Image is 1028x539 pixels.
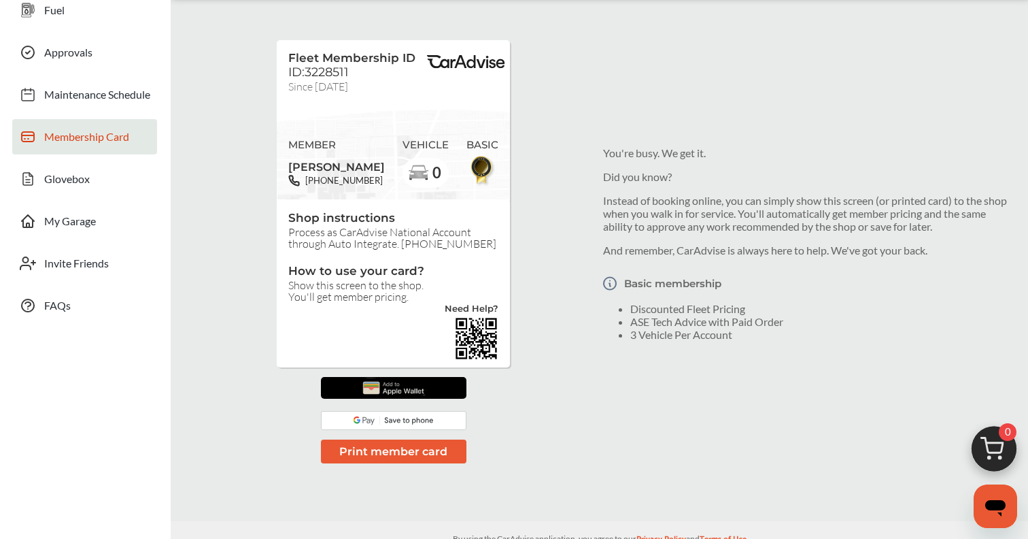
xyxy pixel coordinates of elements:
img: BasicPremiumLogo.8d547ee0.svg [425,55,507,69]
span: Membership Card [44,130,129,148]
span: Show this screen to the shop. [288,280,498,291]
a: Approvals [12,35,157,70]
img: car-basic.192fe7b4.svg [408,163,430,184]
img: phone-black.37208b07.svg [288,175,300,186]
span: VEHICLE [402,139,449,151]
img: cart_icon.3d0951e8.svg [961,420,1027,485]
span: Shop instructions [288,211,498,227]
img: BasicBadge.31956f0b.svg [467,154,498,186]
span: You'll get member pricing. [288,291,498,303]
span: [PERSON_NAME] [288,156,385,175]
span: How to use your card? [288,264,498,280]
span: Since [DATE] [288,80,348,91]
p: Instead of booking online, you can simply show this screen (or printed card) to the shop when you... [603,194,1008,233]
span: Fleet Membership ID [288,51,415,65]
iframe: Button to launch messaging window [974,485,1017,528]
p: You're busy. We get it. [603,146,1008,159]
li: ASE Tech Advice with Paid Order [630,315,1008,328]
a: My Garage [12,203,157,239]
span: 0 [432,164,441,181]
span: Maintenance Schedule [44,88,150,105]
span: Invite Friends [44,257,109,274]
span: My Garage [44,214,96,232]
a: FAQs [12,288,157,323]
span: Process as CarAdvise National Account through Auto Integrate. [PHONE_NUMBER] [288,227,498,250]
span: BASIC [466,139,498,151]
a: Need Help? [445,305,498,316]
p: Did you know? [603,170,1008,183]
img: validBarcode.04db607d403785ac2641.png [454,316,498,361]
span: Glovebox [44,172,90,190]
span: FAQs [44,299,71,316]
img: Vector.a173687b.svg [603,267,617,299]
img: applePay.d8f5d55d79347fbc3838.png [358,377,428,399]
a: Maintenance Schedule [12,77,157,112]
a: Print member card [321,444,466,457]
img: googlePay.a08318fe.svg [321,411,466,430]
span: MEMBER [288,139,385,151]
li: 3 Vehicle Per Account [630,328,1008,341]
span: Fuel [44,3,65,21]
li: Discounted Fleet Pricing [630,302,1008,315]
a: Invite Friends [12,246,157,281]
span: Approvals [44,46,92,63]
p: And remember, CarAdvise is always here to help. We've got your back. [603,244,1008,257]
span: ID:3228511 [288,65,349,80]
p: Basic membership [624,278,721,289]
a: Membership Card [12,119,157,154]
span: [PHONE_NUMBER] [300,175,383,186]
a: Glovebox [12,161,157,197]
span: 0 [999,423,1016,441]
button: Print member card [321,440,466,463]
